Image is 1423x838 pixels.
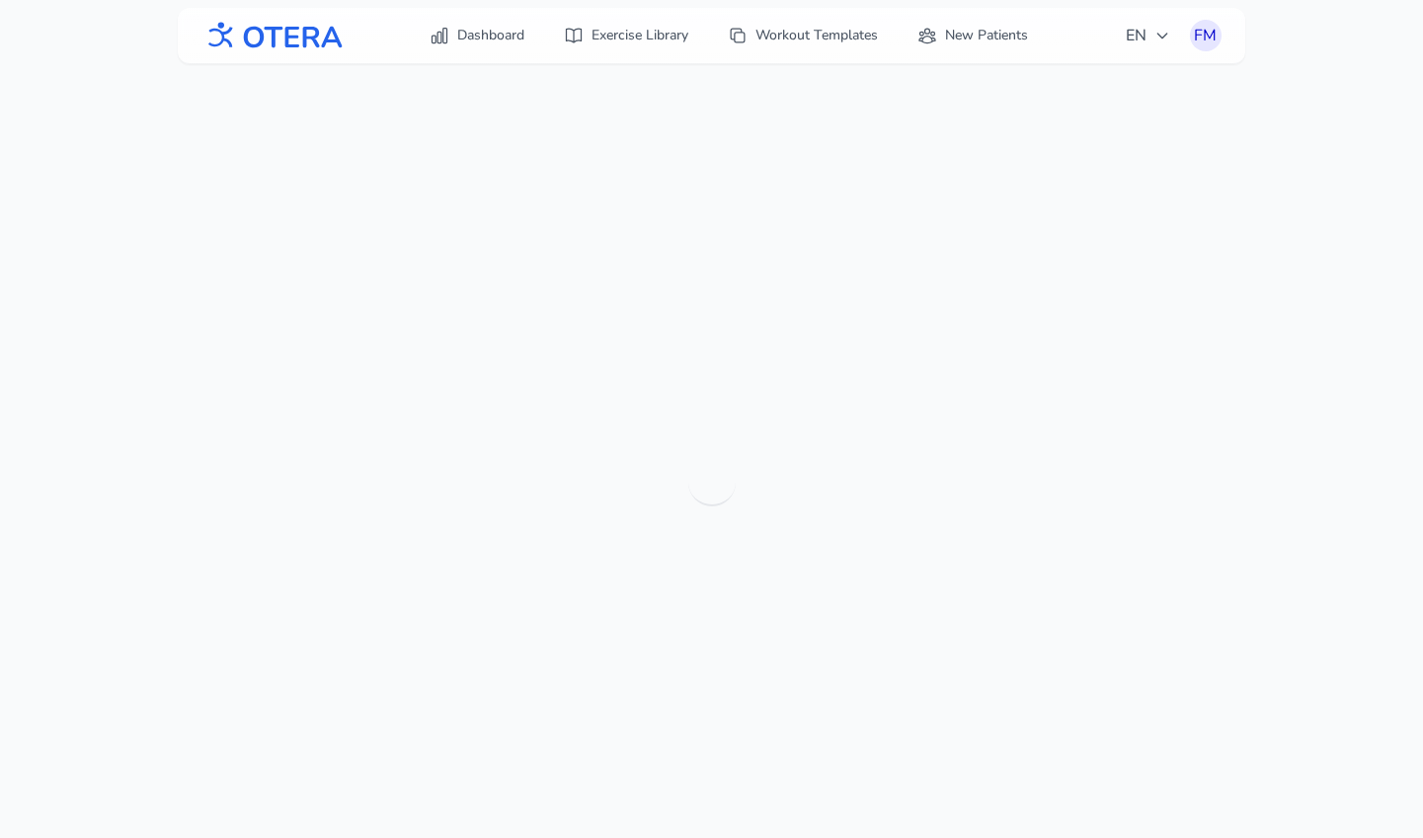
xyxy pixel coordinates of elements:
img: OTERA logo [201,14,344,58]
button: FM [1190,20,1222,51]
a: New Patients [906,18,1040,53]
a: Dashboard [418,18,536,53]
span: EN [1126,24,1170,47]
button: EN [1114,16,1182,55]
a: Exercise Library [552,18,700,53]
a: Workout Templates [716,18,890,53]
